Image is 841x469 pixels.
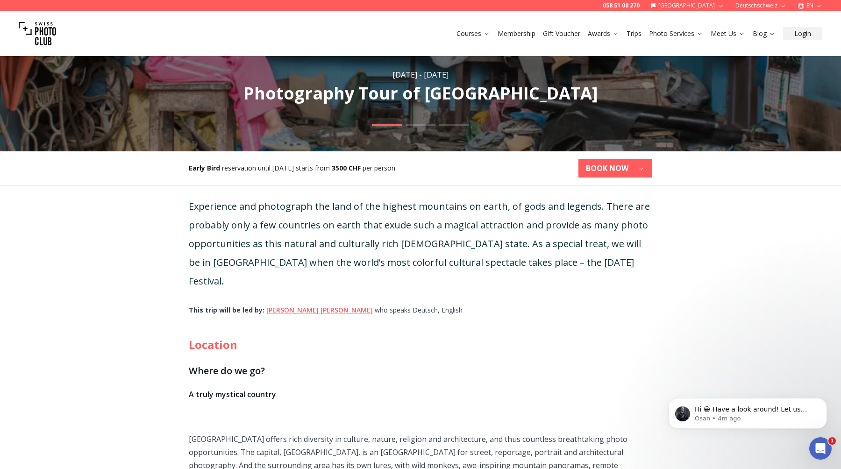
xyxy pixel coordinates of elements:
[753,29,776,38] a: Blog
[645,27,707,40] button: Photo Services
[189,306,652,315] div: who speaks Deutsch, English
[222,163,330,172] span: reservation until [DATE] starts from
[189,363,652,378] h3: Where do we go?
[578,159,652,178] button: BOOK NOW
[189,306,264,314] b: This trip will be led by :
[809,437,832,460] iframe: Intercom live chat
[543,29,580,38] a: Gift Voucher
[189,337,652,352] h2: Location
[453,27,494,40] button: Courses
[828,437,836,445] span: 1
[603,2,640,9] a: 058 51 00 270
[539,27,584,40] button: Gift Voucher
[189,389,276,399] strong: A truly mystical country
[627,29,641,38] a: Trips
[243,84,598,103] h1: Photography Tour of [GEOGRAPHIC_DATA]
[623,27,645,40] button: Trips
[588,29,619,38] a: Awards
[363,163,395,172] span: per person
[649,29,703,38] a: Photo Services
[749,27,779,40] button: Blog
[189,200,650,287] span: Experience and photograph the land of the highest mountains on earth, of gods and legends. There ...
[584,27,623,40] button: Awards
[332,163,361,172] b: 3500 CHF
[266,306,373,314] a: [PERSON_NAME] [PERSON_NAME]
[586,163,628,174] b: BOOK NOW
[711,29,745,38] a: Meet Us
[494,27,539,40] button: Membership
[189,163,220,172] b: Early Bird
[498,29,535,38] a: Membership
[456,29,490,38] a: Courses
[654,378,841,444] iframe: Intercom notifications message
[392,69,449,80] div: [DATE] - [DATE]
[707,27,749,40] button: Meet Us
[783,27,822,40] button: Login
[19,15,56,52] img: Swiss photo club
